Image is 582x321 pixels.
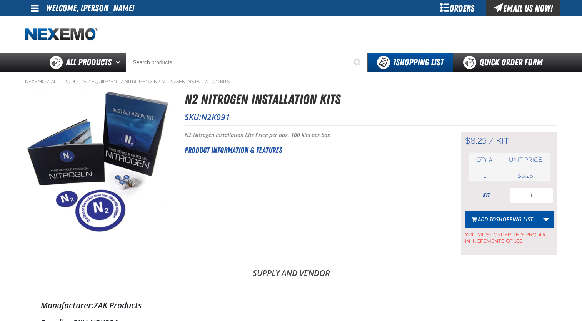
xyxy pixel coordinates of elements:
[25,261,557,284] a: Supply and Vendor
[469,153,501,167] th: Qty #
[484,172,486,179] span: 1
[125,79,149,85] a: Nitrogen
[501,171,550,181] td: $8.25
[25,28,98,41] a: Home
[201,112,230,122] span: N2K091
[41,300,94,311] label: Manufacturer:
[25,28,98,41] img: Nexemo logo
[465,191,507,200] div: kit
[150,79,153,85] span: /
[25,79,46,85] a: Nexemo
[453,53,557,72] a: Quick Order Form
[25,79,557,85] nav: Breadcrumbs
[66,55,112,69] span: All Products
[185,132,442,139] p: N2 Nitrogen Installation Kits Price per box, 100 kits per box
[121,79,123,85] span: /
[489,136,494,146] span: /
[349,53,368,72] button: Start Searching
[126,53,368,72] input: Search
[185,112,557,122] p: SKU:
[185,144,442,156] h2: Product Information & Features
[465,211,539,228] button: Add toShopping List
[465,136,487,146] span: $8.25
[539,211,554,228] a: More Actions
[501,153,550,167] th: Unit price
[393,57,396,68] strong: 1
[154,79,230,85] a: N2 Nitrogen Installation Kits
[368,53,453,72] button: You have 1 Shopping List. Open to view details
[393,57,444,68] span: Shopping List
[25,89,171,235] img: N2 Nitrogen Installation Kits
[88,79,90,85] span: /
[47,79,50,85] span: /
[185,89,557,110] h1: N2 Nitrogen Installation Kits
[465,228,554,245] span: You must order this product in increments of 100
[113,53,126,72] button: Open All Products pages
[496,216,533,223] span: Shopping List
[509,188,554,203] input: Product Quantity
[496,136,509,146] span: kit
[478,216,533,223] span: Add to
[92,79,120,85] a: Equipment
[51,79,87,85] a: All Products
[41,300,542,311] div: ZAK Products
